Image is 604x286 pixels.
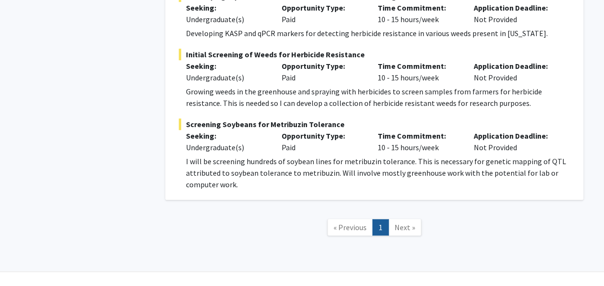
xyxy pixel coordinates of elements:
[327,219,373,236] a: Previous Page
[274,60,370,83] div: Paid
[282,130,363,142] p: Opportunity Type:
[467,130,563,153] div: Not Provided
[274,2,370,25] div: Paid
[372,219,389,236] a: 1
[186,72,268,83] div: Undergraduate(s)
[370,60,467,83] div: 10 - 15 hours/week
[186,2,268,13] p: Seeking:
[388,219,421,236] a: Next Page
[179,118,570,130] span: Screening Soybeans for Metribuzin Tolerance
[186,156,570,190] p: I will be screening hundreds of soybean lines for metribuzin tolerance. This is necessary for gen...
[186,60,268,72] p: Seeking:
[186,86,570,109] p: Growing weeds in the greenhouse and spraying with herbicides to screen samples from farmers for h...
[474,130,555,142] p: Application Deadline:
[7,243,41,279] iframe: Chat
[186,13,268,25] div: Undergraduate(s)
[467,60,563,83] div: Not Provided
[186,142,268,153] div: Undergraduate(s)
[282,60,363,72] p: Opportunity Type:
[186,27,570,39] p: Developing KASP and qPCR markers for detecting herbicide resistance in various weeds present in [...
[474,60,555,72] p: Application Deadline:
[370,2,467,25] div: 10 - 15 hours/week
[474,2,555,13] p: Application Deadline:
[179,49,570,60] span: Initial Screening of Weeds for Herbicide Resistance
[274,130,370,153] div: Paid
[394,222,415,232] span: Next »
[378,2,459,13] p: Time Commitment:
[282,2,363,13] p: Opportunity Type:
[467,2,563,25] div: Not Provided
[378,60,459,72] p: Time Commitment:
[370,130,467,153] div: 10 - 15 hours/week
[165,209,583,248] nav: Page navigation
[378,130,459,142] p: Time Commitment:
[333,222,367,232] span: « Previous
[186,130,268,142] p: Seeking:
